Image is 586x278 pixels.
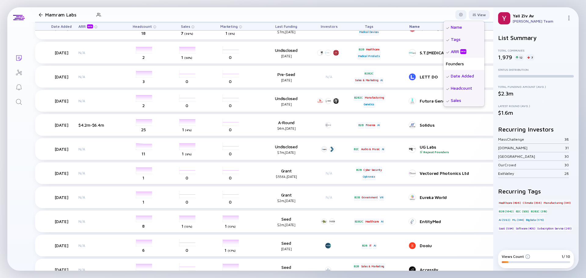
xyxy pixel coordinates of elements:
[515,208,530,214] div: B2C (500)
[359,270,379,276] div: Web Platform
[354,194,360,200] div: B2B
[266,150,306,154] div: $7m, [DATE]
[420,243,501,248] div: Dooiu
[266,30,306,34] div: $7m, [DATE]
[315,171,343,175] div: N/A
[543,200,571,206] div: Manufacturing (341)
[45,12,76,17] h1: Mamram Labs
[498,171,564,176] div: ExitValley
[564,137,569,142] div: 38
[420,122,501,128] div: Solidus
[275,24,297,29] span: Last Funding
[266,144,306,154] div: Undisclosed
[565,146,569,150] div: 31
[446,75,450,79] img: Selected
[380,77,384,83] div: AI
[44,122,78,128] div: [DATE]
[566,16,571,20] img: Menu
[409,49,514,56] a: S.T.[MEDICAL_DATA]
[352,22,386,30] div: Tags
[525,217,544,223] div: BigData (176)
[460,49,466,54] div: beta
[564,171,569,176] div: 28
[44,22,78,30] div: Date Added
[363,101,375,107] div: Genetics
[530,208,548,214] div: B2B2C (318)
[358,122,364,128] div: B2B
[498,217,511,223] div: AI (592)
[498,146,565,150] div: [DOMAIN_NAME]
[498,126,574,133] h2: Recurring Investors
[44,195,78,200] div: [DATE]
[377,122,381,128] div: AI
[44,146,78,152] div: [DATE]
[44,74,78,79] div: [DATE]
[266,199,306,203] div: $2m, [DATE]
[409,194,514,201] a: Eureka World
[360,263,385,269] div: Sales & Marketing
[365,46,380,52] div: Healthcare
[469,10,490,20] button: View
[409,144,514,154] a: UG LabsRepeat Founders
[446,26,450,30] img: Selected
[266,240,306,251] div: Seed
[498,188,574,195] h2: Recurring Tags
[78,24,94,28] div: ARR
[409,266,514,273] a: Accessily
[420,219,501,224] div: EntityMed
[498,110,574,116] div: $1.6m
[420,195,501,200] div: Eureka World
[361,194,378,200] div: Government
[409,218,514,225] a: EntityMed
[537,225,572,231] div: Subscription Service (261)
[515,54,524,60] div: 12
[354,218,364,225] div: B2B2C
[87,24,93,28] div: beta
[526,54,534,60] div: 7
[420,74,501,79] div: LETT DO
[363,167,382,173] div: Cyber Security
[502,254,530,259] div: Views Count
[266,168,306,179] div: Grant
[266,175,306,179] div: $556k, [DATE]
[266,192,306,203] div: Grant
[409,242,514,249] a: Dooiu
[44,50,78,55] div: [DATE]
[498,163,564,167] div: OurCrowd
[420,267,501,272] div: Accessily
[358,46,364,52] div: B2B
[78,50,118,55] div: N/A
[522,200,542,206] div: Climate (356)
[266,120,306,130] div: A-Round
[498,54,512,60] div: 1,979
[357,53,381,59] div: Medical Products
[446,99,450,103] img: Selected
[420,150,501,154] div: Repeat Founders
[7,79,30,94] a: Reminders
[266,247,306,251] div: [DATE]
[498,104,574,108] div: Latest Round (Avg.)
[354,77,379,83] div: Sales & Marketing
[420,98,501,103] div: Futura Genetics
[369,243,372,249] div: IT
[373,243,377,249] div: AI
[498,49,574,52] div: Total Companies
[359,29,379,35] div: Medical Devices
[360,146,380,152] div: Audio & Music
[564,154,569,159] div: 30
[562,254,570,259] div: 1/ 10
[443,58,484,70] div: Founders
[315,195,343,200] div: N/A
[498,154,564,159] div: [GEOGRAPHIC_DATA]
[409,97,514,105] a: Futura Genetics
[7,65,30,79] a: Investor Map
[266,265,306,275] div: Seed
[365,218,379,225] div: Healthcare
[353,146,360,152] div: B2C
[446,87,450,91] img: Selected
[498,90,574,97] div: $2.3m
[78,122,118,128] div: $4.2m-$6.4m
[443,33,484,45] div: Tags
[266,72,306,82] div: Pre-Seed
